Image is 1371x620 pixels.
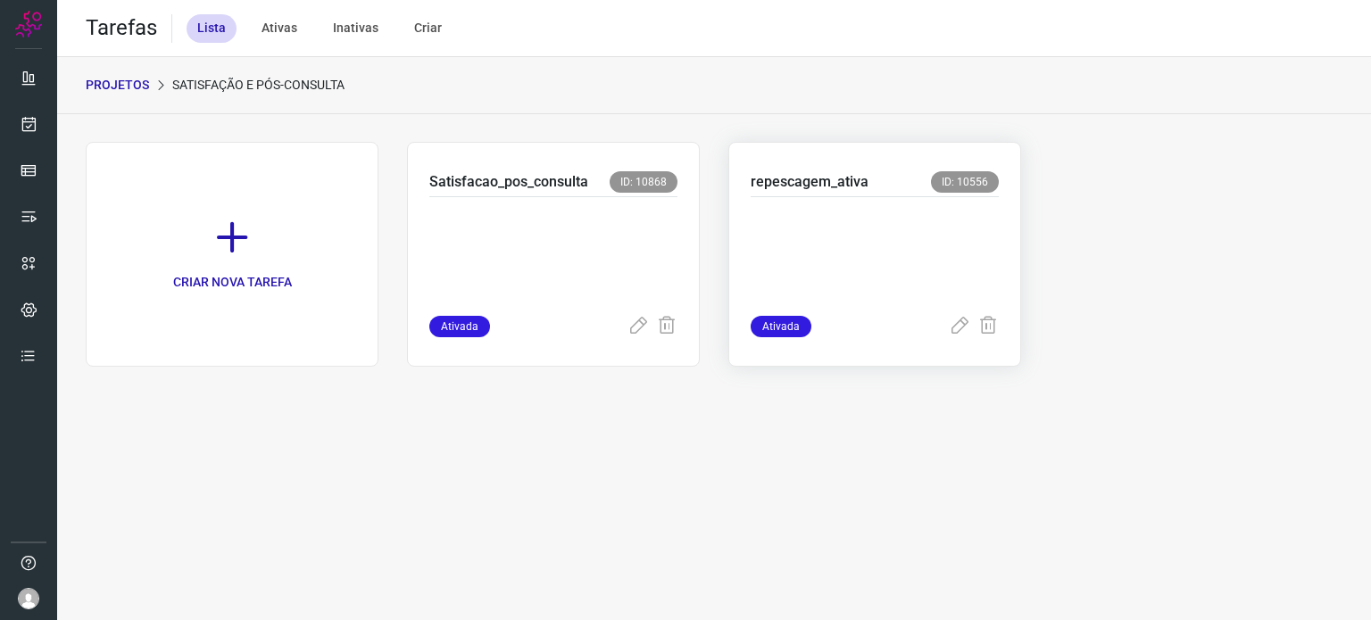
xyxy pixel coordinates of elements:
p: Satisfacao_pos_consulta [429,171,588,193]
span: Ativada [429,316,490,337]
div: Inativas [322,14,389,43]
div: Lista [187,14,237,43]
p: repescagem_ativa [751,171,868,193]
h2: Tarefas [86,15,157,41]
img: avatar-user-boy.jpg [18,588,39,609]
p: Satisfação e Pós-Consulta [172,76,345,95]
span: ID: 10556 [931,171,999,193]
img: Logo [15,11,42,37]
p: CRIAR NOVA TAREFA [173,273,292,292]
span: ID: 10868 [610,171,677,193]
span: Ativada [751,316,811,337]
div: Ativas [251,14,308,43]
p: PROJETOS [86,76,149,95]
div: Criar [403,14,453,43]
a: CRIAR NOVA TAREFA [86,142,378,367]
